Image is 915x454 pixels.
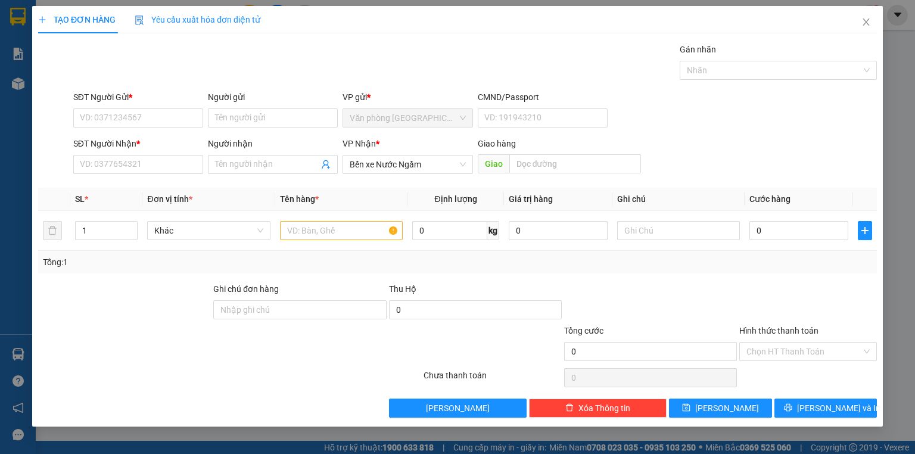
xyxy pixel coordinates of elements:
[135,15,260,24] span: Yêu cầu xuất hóa đơn điện tử
[73,91,203,104] div: SĐT Người Gửi
[797,402,880,415] span: [PERSON_NAME] và In
[487,221,499,240] span: kg
[147,194,192,204] span: Đơn vị tính
[73,137,203,150] div: SĐT Người Nhận
[861,17,871,27] span: close
[680,45,716,54] label: Gán nhãn
[669,399,772,418] button: save[PERSON_NAME]
[858,226,872,235] span: plus
[682,403,690,413] span: save
[509,221,608,240] input: 0
[388,284,416,294] span: Thu Hộ
[208,137,338,150] div: Người nhận
[784,403,792,413] span: printer
[154,222,263,240] span: Khác
[849,6,883,39] button: Close
[321,160,331,169] span: user-add
[477,154,509,173] span: Giao
[858,221,872,240] button: plus
[578,402,630,415] span: Xóa Thông tin
[564,326,603,335] span: Tổng cước
[213,300,386,319] input: Ghi chú đơn hàng
[38,15,116,24] span: TẠO ĐƠN HÀNG
[343,91,472,104] div: VP gửi
[509,154,641,173] input: Dọc đường
[350,109,465,127] span: Văn phòng Đà Lạt
[213,284,279,294] label: Ghi chú đơn hàng
[43,256,354,269] div: Tổng: 1
[350,156,465,173] span: Bến xe Nước Ngầm
[208,91,338,104] div: Người gửi
[388,399,526,418] button: [PERSON_NAME]
[509,194,553,204] span: Giá trị hàng
[75,194,85,204] span: SL
[749,194,790,204] span: Cước hàng
[434,194,477,204] span: Định lượng
[280,194,319,204] span: Tên hàng
[617,221,740,240] input: Ghi Chú
[343,139,376,148] span: VP Nhận
[43,221,62,240] button: delete
[529,399,667,418] button: deleteXóa Thông tin
[477,139,515,148] span: Giao hàng
[774,399,877,418] button: printer[PERSON_NAME] và In
[565,403,574,413] span: delete
[695,402,759,415] span: [PERSON_NAME]
[739,326,818,335] label: Hình thức thanh toán
[477,91,607,104] div: CMND/Passport
[612,188,745,211] th: Ghi chú
[280,221,403,240] input: VD: Bàn, Ghế
[38,15,46,24] span: plus
[422,369,562,390] div: Chưa thanh toán
[426,402,490,415] span: [PERSON_NAME]
[135,15,144,25] img: icon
